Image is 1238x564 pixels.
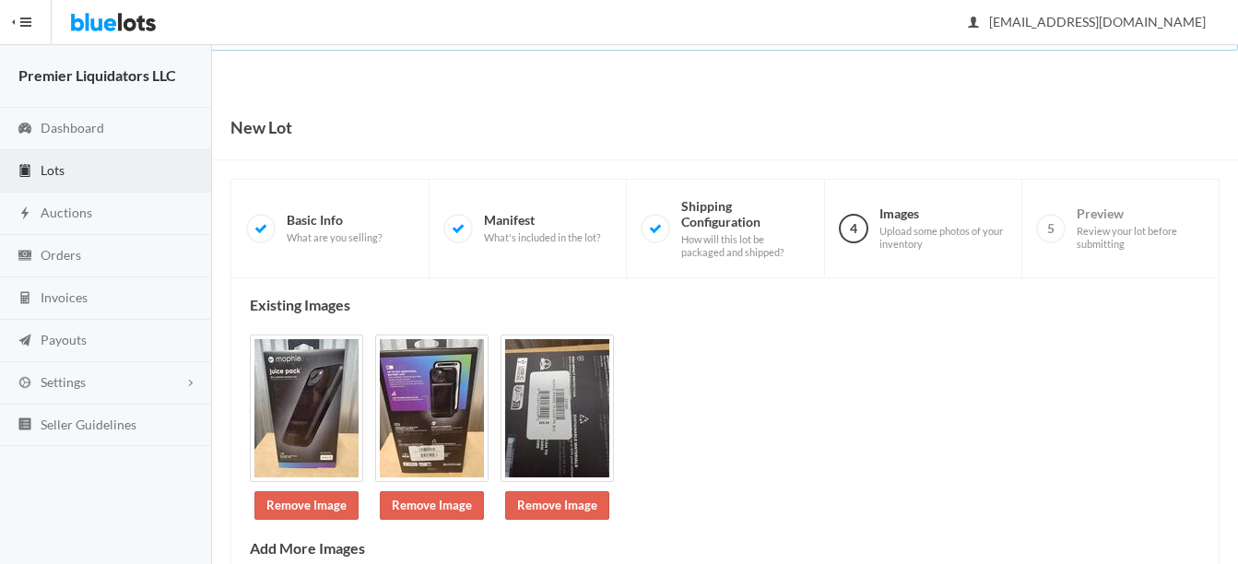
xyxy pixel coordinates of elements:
[964,15,983,32] ion-icon: person
[681,198,808,259] span: Shipping Configuration
[254,491,359,520] a: Remove Image
[969,14,1206,29] span: [EMAIL_ADDRESS][DOMAIN_NAME]
[16,121,34,138] ion-icon: speedometer
[1036,214,1066,243] span: 5
[16,290,34,308] ion-icon: calculator
[839,214,868,243] span: 4
[1077,206,1204,250] span: Preview
[16,333,34,350] ion-icon: paper plane
[380,491,484,520] a: Remove Image
[681,233,808,258] span: How will this lot be packaged and shipped?
[41,289,88,305] span: Invoices
[287,212,382,244] span: Basic Info
[287,231,382,244] span: What are you selling?
[250,297,1200,313] h4: Existing Images
[505,491,609,520] a: Remove Image
[879,225,1007,250] span: Upload some photos of your inventory
[18,66,176,84] strong: Premier Liquidators LLC
[16,206,34,223] ion-icon: flash
[41,374,86,390] span: Settings
[375,335,489,482] img: d667db33-93a8-45ba-878b-d18d6c0216a4-1754938051.jpg
[16,163,34,181] ion-icon: clipboard
[250,335,363,482] img: 4323ee38-804a-4023-9ee5-bd1f2d2a49ce-1754938051.jpg
[250,540,1200,557] h4: Add More Images
[41,332,87,347] span: Payouts
[484,231,600,244] span: What's included in the lot?
[41,417,136,432] span: Seller Guidelines
[230,113,292,141] h1: New Lot
[1077,225,1204,250] span: Review your lot before submitting
[41,162,65,178] span: Lots
[16,375,34,393] ion-icon: cog
[41,247,81,263] span: Orders
[501,335,614,482] img: c7a57e70-c8e2-43ca-b85d-710dffb6f448-1754938052.jpg
[879,206,1007,250] span: Images
[16,248,34,265] ion-icon: cash
[41,205,92,220] span: Auctions
[16,417,34,434] ion-icon: list box
[484,212,600,244] span: Manifest
[41,120,104,135] span: Dashboard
